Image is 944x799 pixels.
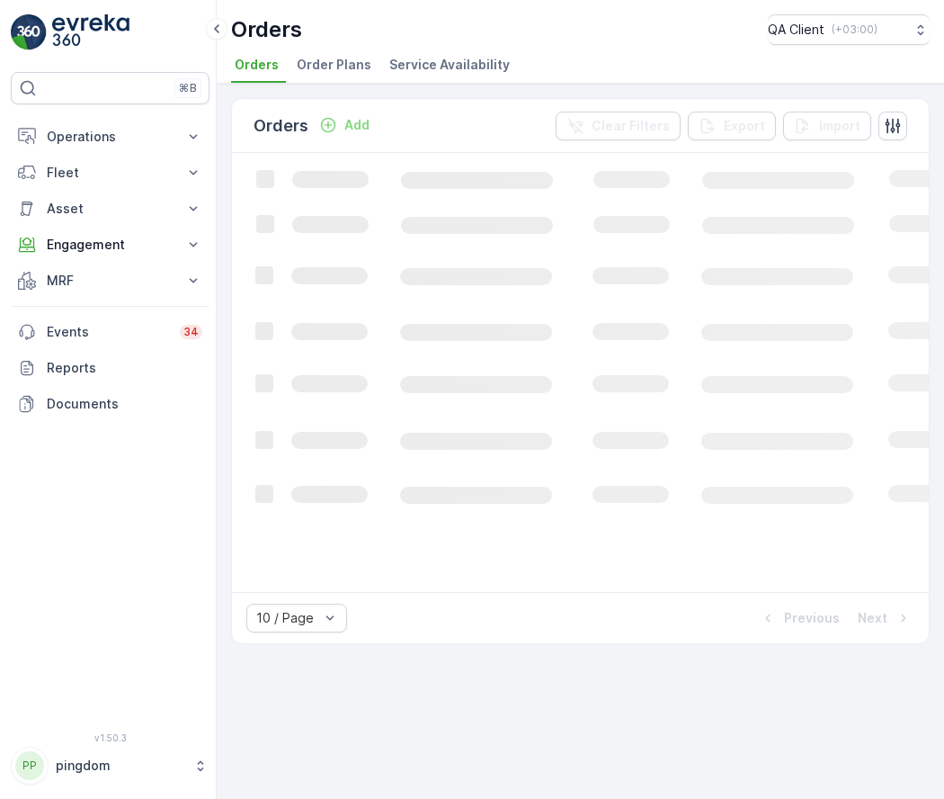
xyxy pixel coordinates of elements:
button: MRF [11,263,209,299]
span: Orders [235,56,279,74]
p: 34 [183,325,199,339]
p: Documents [47,395,202,413]
span: v 1.50.3 [11,732,209,743]
div: PP [15,751,44,780]
p: ⌘B [179,81,197,95]
button: Import [783,112,871,140]
p: Asset [47,200,174,218]
p: pingdom [56,757,184,775]
a: Events34 [11,314,209,350]
button: Fleet [11,155,209,191]
img: logo [11,14,47,50]
p: Engagement [47,236,174,254]
p: Previous [784,609,840,627]
p: Next [858,609,887,627]
button: Previous [757,607,842,629]
button: Asset [11,191,209,227]
span: Order Plans [297,56,371,74]
img: logo_light-DOdMpM7g.png [52,14,129,50]
p: MRF [47,272,174,290]
button: Add [312,114,377,136]
p: Operations [47,128,174,146]
a: Documents [11,386,209,422]
button: QA Client(+03:00) [768,14,930,45]
a: Reports [11,350,209,386]
p: Import [819,117,860,135]
p: Clear Filters [592,117,670,135]
button: Clear Filters [556,112,681,140]
span: Service Availability [389,56,510,74]
p: ( +03:00 ) [832,22,877,37]
p: Export [724,117,765,135]
p: Orders [254,113,308,139]
p: QA Client [768,21,824,39]
p: Events [47,323,169,341]
button: Operations [11,119,209,155]
p: Orders [231,15,302,44]
button: PPpingdom [11,747,209,785]
p: Fleet [47,164,174,182]
button: Engagement [11,227,209,263]
p: Add [344,116,370,134]
button: Next [856,607,914,629]
p: Reports [47,359,202,377]
button: Export [688,112,776,140]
